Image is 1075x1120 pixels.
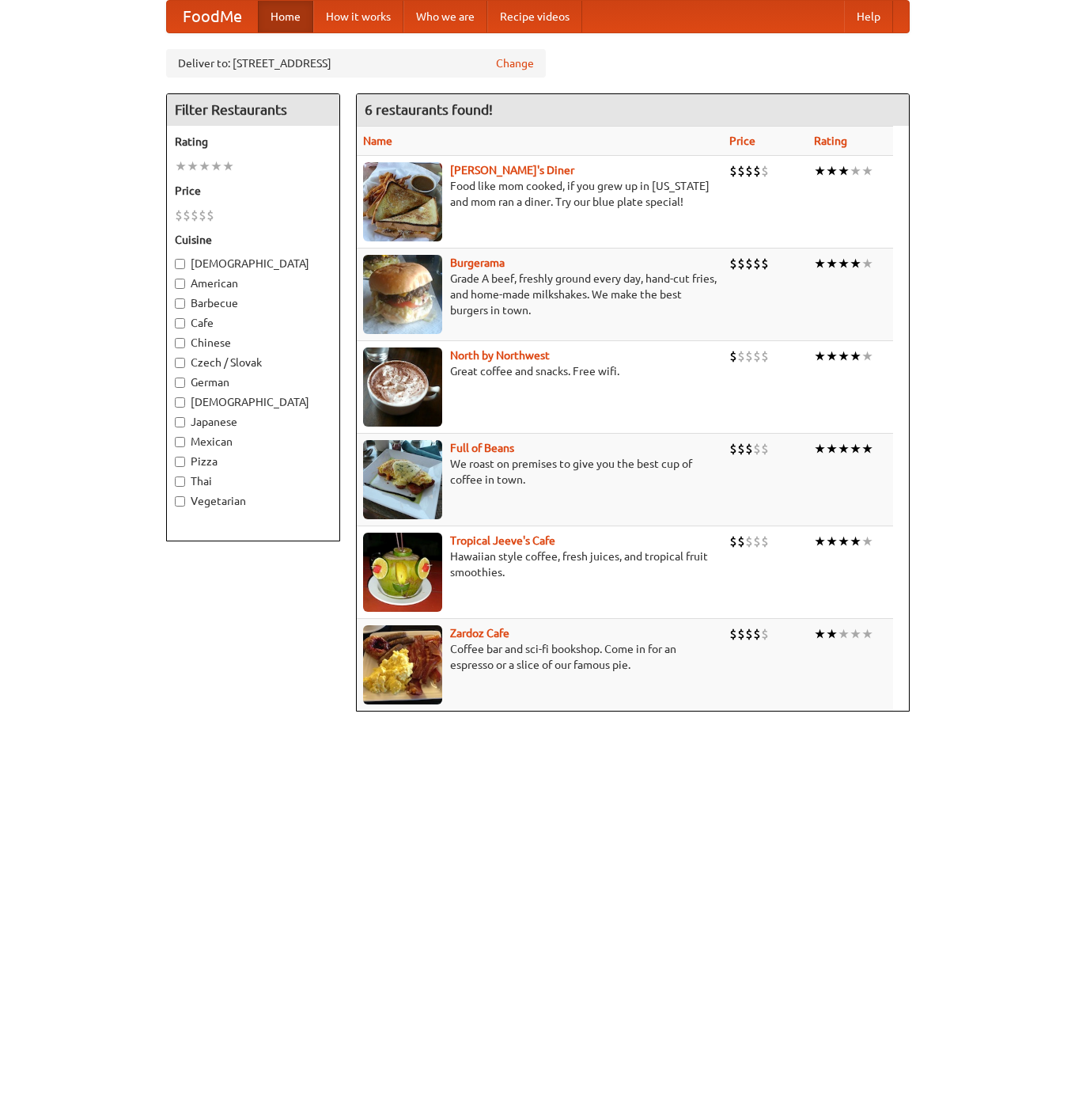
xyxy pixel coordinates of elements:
[175,397,185,408] input: [DEMOGRAPHIC_DATA]
[496,55,534,71] a: Change
[187,158,199,175] li: ★
[745,162,753,180] li: $
[753,347,761,365] li: $
[175,496,185,507] input: Vegetarian
[363,456,717,488] p: We roast on premises to give you the best cup of coffee in town.
[826,625,838,643] li: ★
[761,255,769,272] li: $
[737,625,745,643] li: $
[403,1,487,32] a: Who we are
[450,442,514,454] a: Full of Beans
[729,440,737,457] li: $
[175,279,185,289] input: American
[363,533,442,612] img: jeeves.jpg
[745,347,753,365] li: $
[737,162,745,180] li: $
[838,625,850,643] li: ★
[206,207,214,224] li: $
[175,158,187,175] li: ★
[450,349,550,362] a: North by Northwest
[487,1,582,32] a: Recipe videos
[175,232,331,248] h5: Cuisine
[737,347,745,365] li: $
[826,162,838,180] li: ★
[850,347,861,365] li: ★
[363,625,442,704] img: zardoz.jpg
[729,347,737,365] li: $
[850,440,861,457] li: ★
[814,625,826,643] li: ★
[729,533,737,550] li: $
[175,315,331,331] label: Cafe
[745,440,753,457] li: $
[175,374,331,390] label: German
[175,275,331,291] label: American
[363,271,717,318] p: Grade A beef, freshly ground every day, hand-cut fries, and home-made milkshakes. We make the bes...
[861,625,873,643] li: ★
[826,533,838,550] li: ★
[363,135,392,147] a: Name
[861,440,873,457] li: ★
[814,440,826,457] li: ★
[183,207,191,224] li: $
[753,533,761,550] li: $
[826,347,838,365] li: ★
[861,533,873,550] li: ★
[761,625,769,643] li: $
[814,162,826,180] li: ★
[861,347,873,365] li: ★
[826,440,838,457] li: ★
[814,255,826,272] li: ★
[753,255,761,272] li: $
[826,255,838,272] li: ★
[175,457,185,467] input: Pizza
[838,440,850,457] li: ★
[838,255,850,272] li: ★
[745,625,753,643] li: $
[175,394,331,410] label: [DEMOGRAPHIC_DATA]
[166,49,546,78] div: Deliver to: [STREET_ADDRESS]
[199,158,210,175] li: ★
[210,158,222,175] li: ★
[175,338,185,348] input: Chinese
[175,493,331,509] label: Vegetarian
[737,440,745,457] li: $
[450,534,555,547] a: Tropical Jeeve's Cafe
[850,162,861,180] li: ★
[761,347,769,365] li: $
[761,533,769,550] li: $
[838,347,850,365] li: ★
[175,437,185,447] input: Mexican
[363,363,717,379] p: Great coffee and snacks. Free wifi.
[167,1,258,32] a: FoodMe
[850,625,861,643] li: ★
[167,94,339,126] h4: Filter Restaurants
[753,162,761,180] li: $
[175,355,331,370] label: Czech / Slovak
[175,298,185,309] input: Barbecue
[363,549,717,580] p: Hawaiian style coffee, fresh juices, and tropical fruit smoothies.
[761,162,769,180] li: $
[258,1,313,32] a: Home
[814,347,826,365] li: ★
[814,135,847,147] a: Rating
[199,207,206,224] li: $
[850,533,861,550] li: ★
[175,259,185,269] input: [DEMOGRAPHIC_DATA]
[729,162,737,180] li: $
[175,256,331,271] label: [DEMOGRAPHIC_DATA]
[175,434,331,450] label: Mexican
[729,135,755,147] a: Price
[175,335,331,351] label: Chinese
[175,414,331,430] label: Japanese
[363,440,442,519] img: beans.jpg
[737,255,745,272] li: $
[363,255,442,334] img: burgerama.jpg
[729,255,737,272] li: $
[850,255,861,272] li: ★
[861,255,873,272] li: ★
[450,256,505,269] a: Burgerama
